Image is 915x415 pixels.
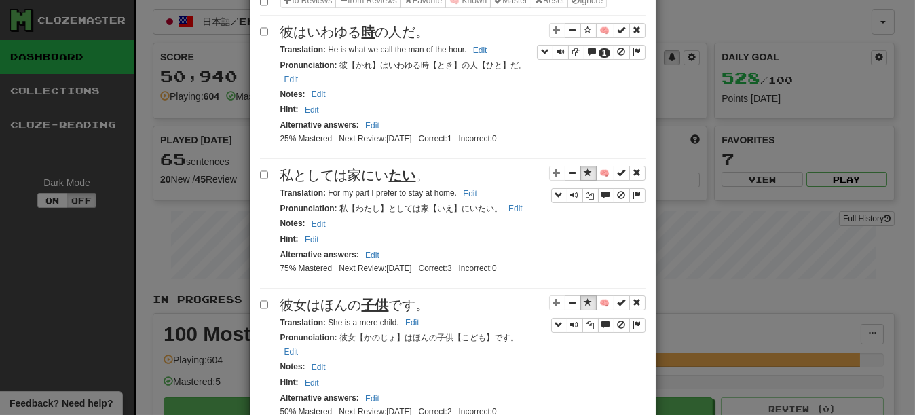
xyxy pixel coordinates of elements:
span: 彼女はほんの です。 [280,297,430,312]
li: Incorrect: 0 [455,263,500,274]
strong: Hint : [280,105,299,114]
span: 彼はいわゆる の人だ。 [280,24,430,39]
div: Sentence controls [551,318,646,333]
span: 1 [602,48,607,58]
small: He is what we call the man of the hour. [280,45,491,54]
small: 私【わたし】としては家【いえ】にいたい。 [280,204,527,213]
button: Edit [301,232,323,247]
strong: Pronunciation : [280,333,337,342]
button: Edit [459,186,481,201]
div: Sentence controls [549,166,646,203]
li: Next Review: [DATE] [335,133,415,145]
li: Next Review: [DATE] [335,263,415,274]
strong: Hint : [280,234,299,244]
li: Correct: 3 [415,263,455,274]
strong: Alternative answers : [280,393,359,403]
button: 🧠 [596,23,614,38]
u: 時 [362,24,375,39]
button: 🧠 [596,166,614,181]
u: 子供 [362,297,389,312]
li: 25% Mastered [277,133,336,145]
strong: Translation : [280,188,326,198]
strong: Translation : [280,45,326,54]
div: Sentence controls [537,45,646,60]
li: Incorrect: 0 [455,133,500,145]
button: Edit [280,72,303,87]
strong: Pronunciation : [280,60,337,70]
strong: Alternative answers : [280,250,359,259]
u: たい [389,168,416,183]
small: 彼女【かのじょ】はほんの子供【こども】です。 [280,333,519,356]
li: Correct: 1 [415,133,455,145]
button: Edit [307,217,330,232]
strong: Notes : [280,219,305,228]
button: Edit [469,43,491,58]
li: 75% Mastered [277,263,336,274]
button: Edit [504,201,527,216]
strong: Translation : [280,318,326,327]
button: Edit [401,315,424,330]
button: Edit [307,360,330,375]
span: 私としては家にい 。 [280,168,430,183]
strong: Notes : [280,90,305,99]
strong: Notes : [280,362,305,372]
small: She is a mere child. [280,318,424,327]
strong: Pronunciation : [280,204,337,213]
small: For my part I prefer to stay at home. [280,188,481,198]
small: 彼【かれ】はいわゆる時【とき】の人【ひと】だ。 [280,60,527,84]
div: Sentence controls [537,22,646,60]
button: Edit [361,248,384,263]
strong: Hint : [280,378,299,387]
button: Edit [361,118,384,133]
button: 🧠 [596,295,614,310]
button: Edit [307,87,330,102]
button: Edit [301,376,323,391]
div: Sentence controls [549,295,646,333]
button: 1 [584,45,614,60]
button: Edit [280,344,303,359]
div: Sentence controls [551,188,646,203]
button: Edit [361,391,384,406]
strong: Alternative answers : [280,120,359,130]
button: Edit [301,103,323,118]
